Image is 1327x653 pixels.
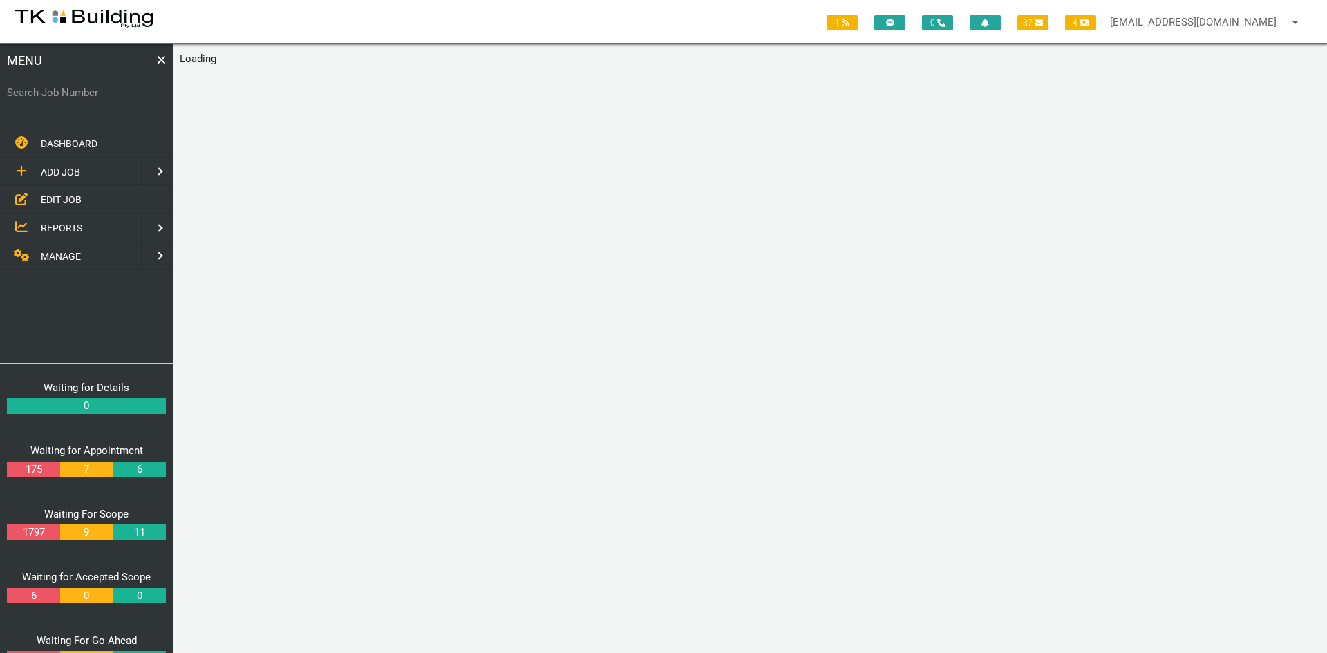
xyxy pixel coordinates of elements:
a: 9 [60,524,113,540]
span: MENU [7,51,42,70]
label: Search Job Number [7,85,166,101]
a: Waiting for Accepted Scope [22,571,151,583]
img: s3file [14,7,154,29]
span: 87 [1017,15,1048,30]
a: 0 [60,588,113,604]
a: Waiting For Go Ahead [37,634,137,647]
main: Loading [173,44,1327,74]
a: 0 [113,588,165,604]
span: DASHBOARD [41,138,97,149]
span: MANAGE [41,251,81,262]
a: 11 [113,524,165,540]
span: 4 [1065,15,1096,30]
a: Waiting for Details [44,381,129,394]
a: Waiting For Scope [44,508,129,520]
a: 6 [113,462,165,477]
a: 1797 [7,524,59,540]
a: Waiting for Appointment [30,444,143,457]
span: EDIT JOB [41,194,82,205]
span: 1 [827,15,858,30]
a: 7 [60,462,113,477]
span: REPORTS [41,223,82,234]
a: 175 [7,462,59,477]
span: ADD JOB [41,167,80,178]
span: 0 [922,15,953,30]
a: 0 [7,398,166,414]
a: 6 [7,588,59,604]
